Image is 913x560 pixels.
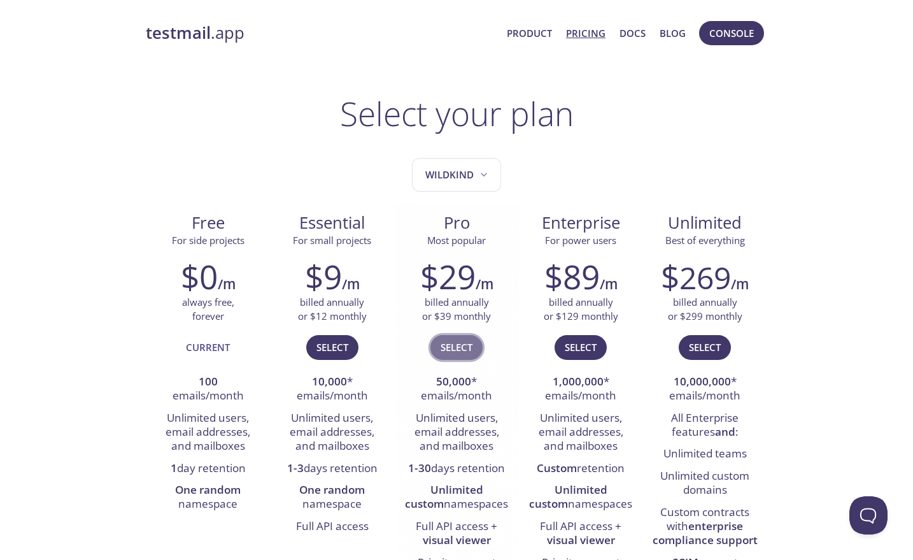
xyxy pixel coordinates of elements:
[731,273,749,295] h6: /m
[528,371,633,408] li: * emails/month
[545,234,616,247] span: For power users
[529,212,633,234] span: Enterprise
[422,296,491,323] p: billed annually or $39 monthly
[298,296,367,323] p: billed annually or $12 monthly
[555,335,607,359] button: Select
[316,339,348,355] span: Select
[689,339,721,355] span: Select
[175,482,241,497] strong: One random
[404,480,509,516] li: namespaces
[699,21,764,45] button: Console
[679,257,731,298] span: 269
[280,458,385,480] li: days retention
[619,25,646,41] a: Docs
[537,461,577,475] strong: Custom
[412,158,501,192] button: Wildkind
[553,374,604,389] strong: 1,000,000
[146,22,211,44] strong: testmail
[408,461,431,475] strong: 1-30
[172,234,244,247] span: For side projects
[653,502,758,552] li: Custom contracts with
[182,296,234,323] p: always free, forever
[661,257,731,296] h2: $
[305,257,342,296] h2: $9
[199,374,218,389] strong: 100
[404,371,509,408] li: * emails/month
[436,374,471,389] strong: 50,000
[507,25,552,41] a: Product
[674,374,731,389] strong: 10,000,000
[547,533,615,547] strong: visual viewer
[544,257,600,296] h2: $89
[653,466,758,502] li: Unlimited custom domains
[280,516,385,538] li: Full API access
[155,458,260,480] li: day retention
[528,458,633,480] li: retention
[668,212,742,234] span: Unlimited
[566,25,605,41] a: Pricing
[405,482,483,511] strong: Unlimited custom
[653,443,758,465] li: Unlimited teams
[146,22,497,44] a: testmail.app
[849,496,888,535] iframe: Help Scout Beacon - Open
[181,257,218,296] h2: $0
[404,516,509,552] li: Full API access +
[425,166,490,183] span: Wildkind
[404,408,509,458] li: Unlimited users, email addresses, and mailboxes
[156,212,260,234] span: Free
[280,212,384,234] span: Essential
[423,533,491,547] strong: visual viewer
[218,273,236,295] h6: /m
[280,371,385,408] li: * emails/month
[171,461,177,475] strong: 1
[155,408,260,458] li: Unlimited users, email addresses, and mailboxes
[528,516,633,552] li: Full API access +
[404,212,508,234] span: Pro
[287,461,304,475] strong: 1-3
[528,408,633,458] li: Unlimited users, email addresses, and mailboxes
[299,482,365,497] strong: One random
[476,273,493,295] h6: /m
[653,371,758,408] li: * emails/month
[528,480,633,516] li: namespaces
[420,257,476,296] h2: $29
[280,408,385,458] li: Unlimited users, email addresses, and mailboxes
[709,25,754,41] span: Console
[665,234,745,247] span: Best of everything
[340,94,574,133] h1: Select your plan
[342,273,360,295] h6: /m
[715,424,735,439] strong: and
[679,335,731,359] button: Select
[306,335,358,359] button: Select
[668,296,742,323] p: billed annually or $299 monthly
[653,519,758,547] strong: enterprise compliance support
[312,374,347,389] strong: 10,000
[427,234,486,247] span: Most popular
[441,339,472,355] span: Select
[280,480,385,516] li: namespace
[653,408,758,444] li: All Enterprise features :
[155,371,260,408] li: emails/month
[565,339,597,355] span: Select
[529,482,607,511] strong: Unlimited custom
[404,458,509,480] li: days retention
[430,335,483,359] button: Select
[600,273,618,295] h6: /m
[544,296,618,323] p: billed annually or $129 monthly
[660,25,686,41] a: Blog
[155,480,260,516] li: namespace
[293,234,371,247] span: For small projects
